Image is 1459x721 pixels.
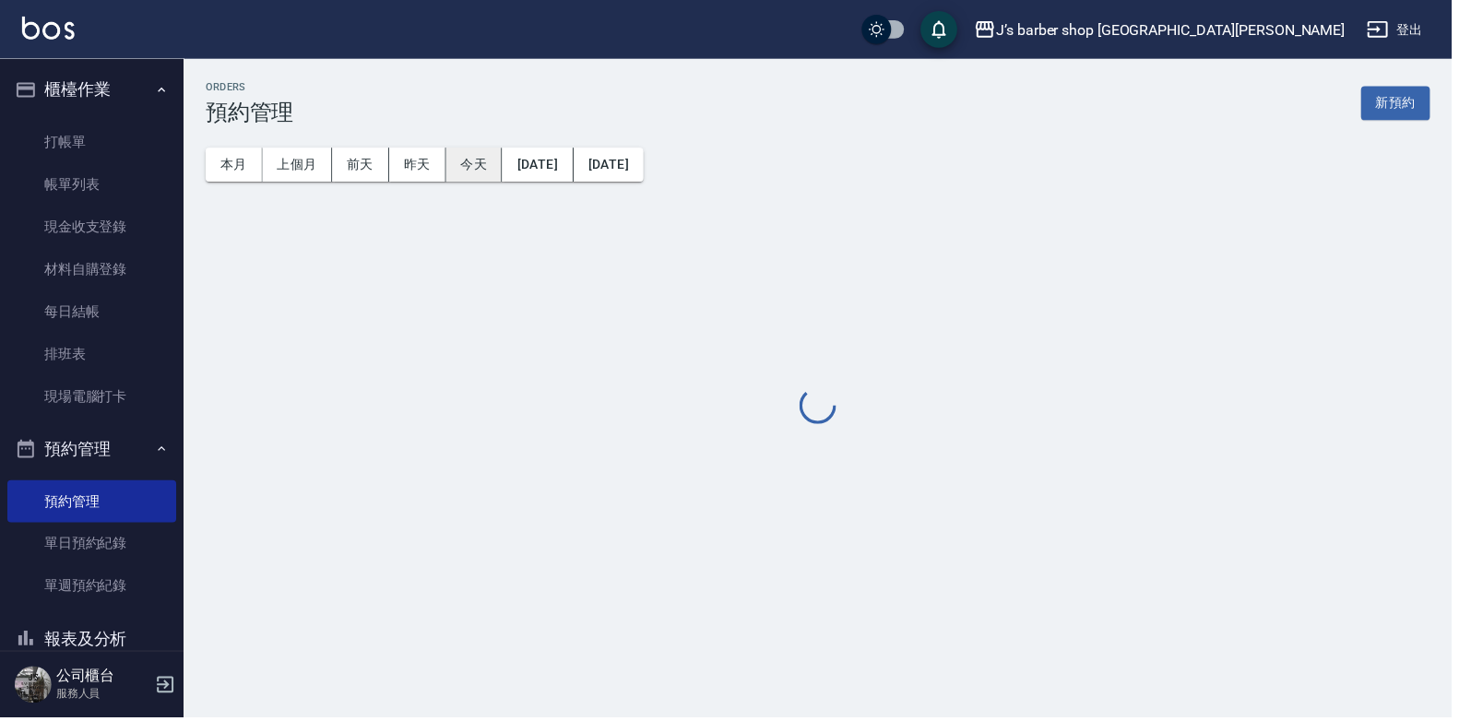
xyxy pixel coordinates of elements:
a: 單週預約紀錄 [7,567,177,609]
h5: 公司櫃台 [56,670,150,689]
a: 帳單列表 [7,164,177,207]
h3: 預約管理 [207,100,295,126]
a: 每日結帳 [7,292,177,335]
button: 預約管理 [7,427,177,475]
h2: Orders [207,81,295,93]
img: Person [15,669,52,706]
p: 服務人員 [56,689,150,705]
button: [DATE] [504,148,575,183]
a: 預約管理 [7,482,177,525]
a: 現金收支登錄 [7,207,177,249]
button: 昨天 [391,148,448,183]
a: 打帳單 [7,122,177,164]
a: 排班表 [7,335,177,377]
a: 現場電腦打卡 [7,377,177,420]
button: 今天 [448,148,505,183]
button: 上個月 [264,148,334,183]
button: 新預約 [1368,87,1437,121]
button: 登出 [1366,13,1437,47]
button: save [925,11,962,48]
a: 材料自購登錄 [7,249,177,291]
button: J’s barber shop [GEOGRAPHIC_DATA][PERSON_NAME] [971,11,1358,49]
button: 櫃檯作業 [7,66,177,114]
a: 單日預約紀錄 [7,525,177,567]
a: 新預約 [1368,94,1437,112]
img: Logo [22,17,75,40]
button: 前天 [334,148,391,183]
button: 報表及分析 [7,618,177,666]
button: [DATE] [576,148,646,183]
div: J’s barber shop [GEOGRAPHIC_DATA][PERSON_NAME] [1001,18,1351,41]
button: 本月 [207,148,264,183]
